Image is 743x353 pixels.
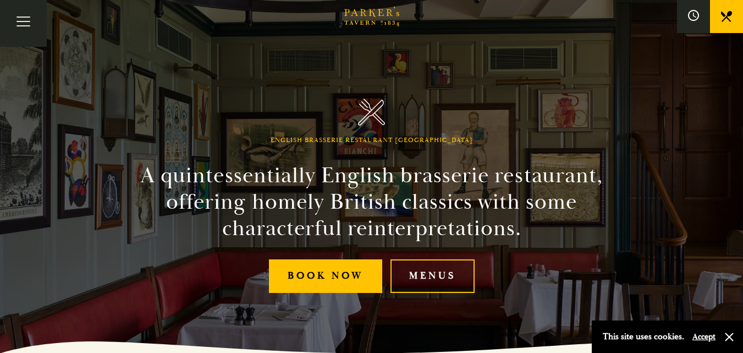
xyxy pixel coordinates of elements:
h2: A quintessentially English brasserie restaurant, offering homely British classics with some chara... [121,162,623,242]
h1: English Brasserie Restaurant [GEOGRAPHIC_DATA] [271,137,473,144]
button: Close and accept [724,332,735,343]
img: Parker's Tavern Brasserie Cambridge [358,99,385,126]
p: This site uses cookies. [603,329,684,345]
a: Menus [390,259,475,293]
button: Accept [692,332,716,342]
a: Book Now [269,259,382,293]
